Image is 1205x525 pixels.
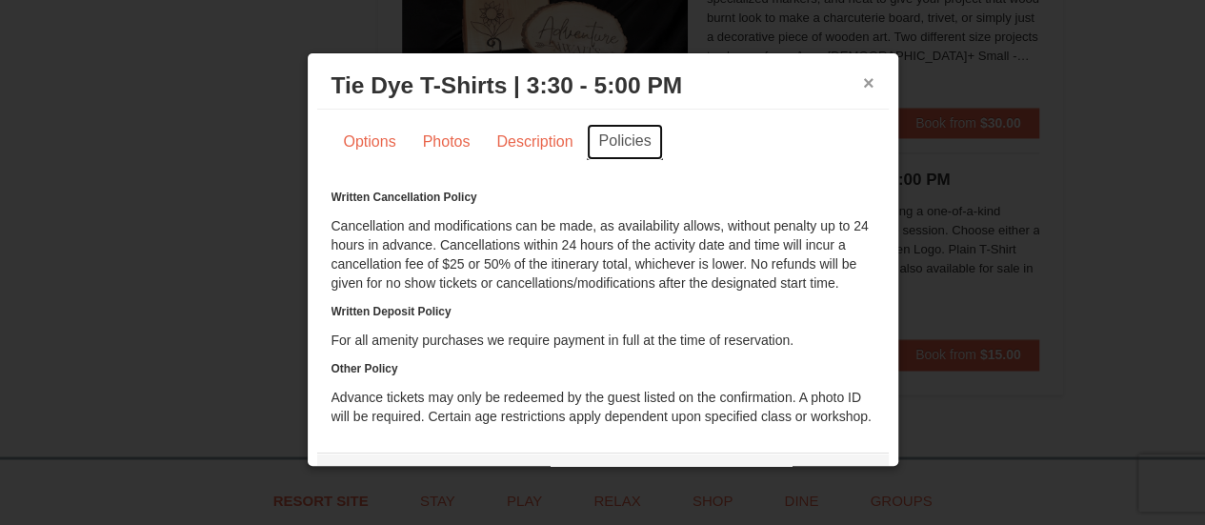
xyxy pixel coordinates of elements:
[331,188,874,207] h6: Written Cancellation Policy
[587,124,662,160] a: Policies
[317,453,889,500] div: Massanutten Classes and Workshops
[411,124,483,160] a: Photos
[331,359,874,378] h6: Other Policy
[331,188,874,426] div: Cancellation and modifications can be made, as availability allows, without penalty up to 24 hour...
[863,73,874,92] button: ×
[331,71,874,100] h3: Tie Dye T-Shirts | 3:30 - 5:00 PM
[331,302,874,321] h6: Written Deposit Policy
[484,124,585,160] a: Description
[331,124,409,160] a: Options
